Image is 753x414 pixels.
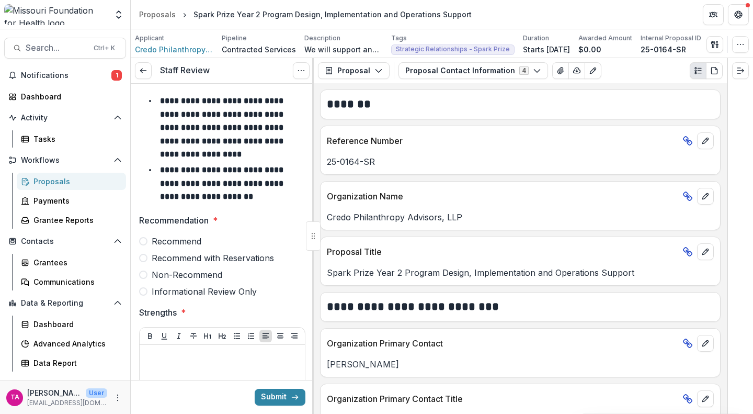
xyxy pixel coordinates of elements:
p: Contracted Services [222,44,296,55]
button: Expand right [732,62,749,79]
p: Internal Proposal ID [641,33,701,43]
button: Align Left [259,330,272,342]
button: Submit [255,389,305,406]
button: Open entity switcher [111,4,126,25]
p: Pipeline [222,33,247,43]
a: Credo Philanthropy Advisors, LLP [135,44,213,55]
a: Dashboard [17,316,126,333]
div: Dashboard [33,319,118,330]
p: [PERSON_NAME] [327,358,714,371]
span: Notifications [21,71,111,80]
p: [PERSON_NAME] [27,387,82,398]
button: Open Contacts [4,233,126,250]
div: Advanced Analytics [33,338,118,349]
button: Bullet List [231,330,243,342]
button: Proposal Contact Information4 [398,62,548,79]
p: Organization Primary Contact Title [327,393,678,405]
p: Awarded Amount [578,33,632,43]
span: Recommend with Reservations [152,252,274,264]
p: Organization Primary Contact [327,337,678,350]
p: User [86,388,107,398]
a: Grantees [17,254,126,271]
button: Ordered List [245,330,257,342]
div: Payments [33,195,118,206]
span: Contacts [21,237,109,246]
span: Activity [21,114,109,122]
p: 25-0164-SR [327,155,714,168]
p: Spark Prize Year 2 Program Design, Implementation and Operations Support [327,266,714,279]
p: Strengths [139,306,177,319]
button: edit [697,132,714,149]
button: Partners [703,4,724,25]
a: Communications [17,273,126,290]
span: 1 [111,70,122,81]
p: 25-0164-SR [641,44,686,55]
a: Grantee Reports [17,211,126,229]
button: Notifications1 [4,67,126,84]
button: edit [697,188,714,205]
button: Search... [4,38,126,59]
a: Data Report [17,354,126,372]
button: More [111,391,124,404]
div: Ctrl + K [92,42,117,54]
span: Recommend [152,235,201,248]
button: View Attached Files [552,62,569,79]
p: Applicant [135,33,164,43]
div: Proposals [139,9,176,20]
p: Starts [DATE] [523,44,570,55]
nav: breadcrumb [135,7,476,22]
button: Strike [187,330,200,342]
button: edit [697,243,714,260]
div: Spark Prize Year 2 Program Design, Implementation and Operations Support [193,9,472,20]
p: Duration [523,33,549,43]
span: Non-Recommend [152,268,222,281]
button: edit [697,335,714,352]
p: Description [304,33,340,43]
button: Open Workflows [4,152,126,169]
a: Dashboard [4,88,126,105]
a: Proposals [135,7,180,22]
button: Open Data & Reporting [4,295,126,311]
span: Data & Reporting [21,299,109,308]
p: [EMAIL_ADDRESS][DOMAIN_NAME] [27,398,107,408]
p: We will support and provide technical assistance to MFH, as an independent consultant, in the pro... [304,44,383,55]
button: Heading 1 [201,330,214,342]
span: Workflows [21,156,109,165]
span: Search... [26,43,87,53]
button: edit [697,390,714,407]
p: Reference Number [327,135,678,147]
button: Align Center [274,330,287,342]
button: Get Help [728,4,749,25]
button: Italicize [173,330,185,342]
p: $0.00 [578,44,601,55]
h3: Staff Review [160,65,210,75]
span: Informational Review Only [152,285,257,298]
button: Proposal [318,62,390,79]
button: Options [293,62,310,79]
button: Heading 2 [216,330,229,342]
button: PDF view [706,62,723,79]
button: Align Right [288,330,301,342]
p: Tags [391,33,407,43]
button: Open Activity [4,109,126,126]
div: Grantee Reports [33,215,118,226]
a: Tasks [17,130,126,148]
a: Advanced Analytics [17,335,126,352]
p: Organization Name [327,190,678,203]
a: Payments [17,192,126,209]
div: Teletia Atkins [10,394,19,401]
div: Proposals [33,176,118,187]
button: Underline [158,330,170,342]
div: Communications [33,276,118,287]
button: Edit as form [585,62,601,79]
img: Missouri Foundation for Health logo [4,4,107,25]
div: Data Report [33,357,118,368]
p: Recommendation [139,214,209,227]
a: Proposals [17,173,126,190]
p: Proposal Title [327,245,678,258]
button: Bold [144,330,156,342]
p: Credo Philanthropy Advisors, LLP [327,211,714,223]
div: Dashboard [21,91,118,102]
div: Grantees [33,257,118,268]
